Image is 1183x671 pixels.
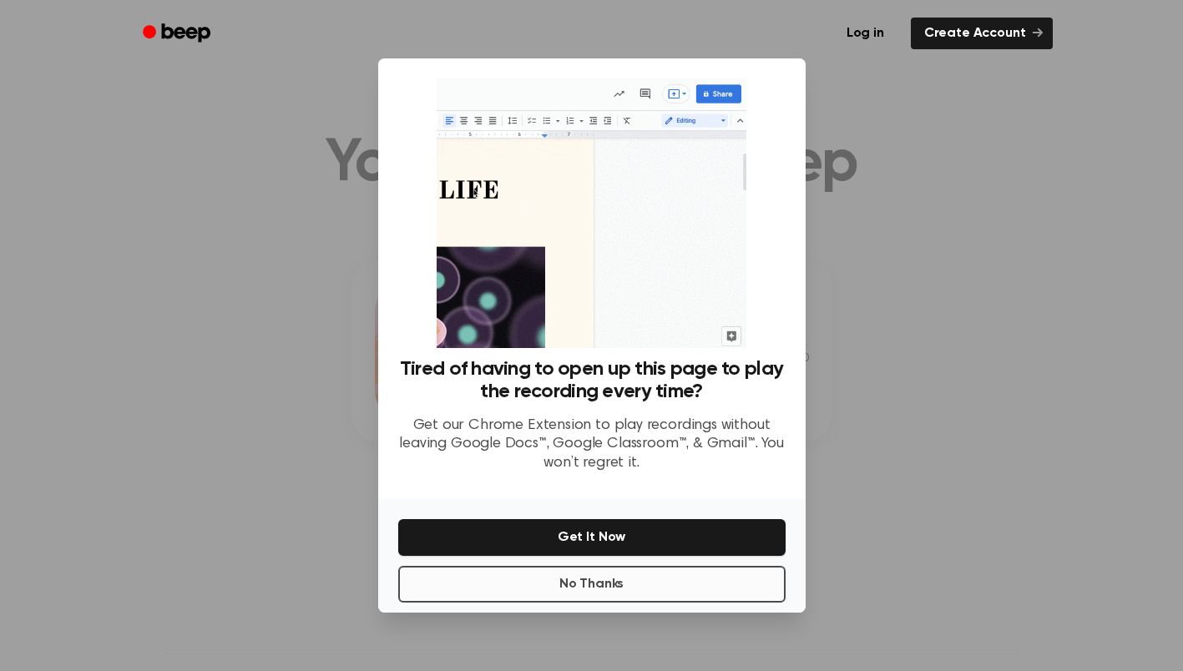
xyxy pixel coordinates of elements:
button: Get It Now [398,519,786,556]
a: Log in [830,14,901,53]
h3: Tired of having to open up this page to play the recording every time? [398,358,786,403]
a: Create Account [911,18,1053,49]
img: Beep extension in action [437,78,746,348]
button: No Thanks [398,566,786,603]
p: Get our Chrome Extension to play recordings without leaving Google Docs™, Google Classroom™, & Gm... [398,416,786,473]
a: Beep [131,18,225,50]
